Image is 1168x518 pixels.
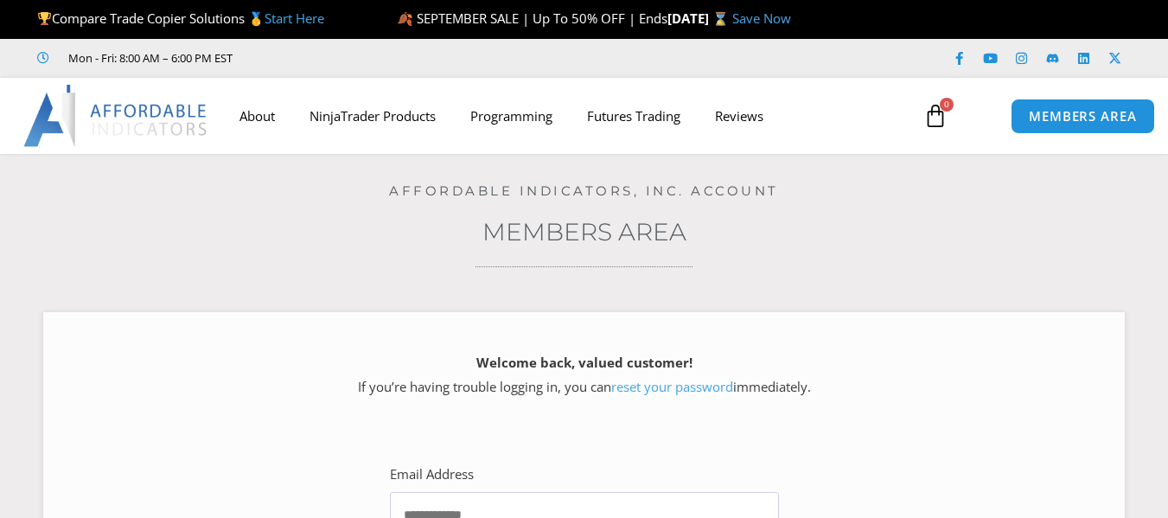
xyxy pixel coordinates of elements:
a: Save Now [732,10,791,27]
p: If you’re having trouble logging in, you can immediately. [73,351,1095,400]
span: MEMBERS AREA [1029,110,1137,123]
img: 🏆 [38,12,51,25]
a: Start Here [265,10,324,27]
a: MEMBERS AREA [1011,99,1155,134]
a: Programming [453,96,570,136]
span: 🍂 SEPTEMBER SALE | Up To 50% OFF | Ends [397,10,667,27]
iframe: Customer reviews powered by Trustpilot [257,49,516,67]
a: Members Area [482,217,686,246]
a: 0 [897,91,973,141]
span: Mon - Fri: 8:00 AM – 6:00 PM EST [64,48,233,68]
nav: Menu [222,96,911,136]
a: Futures Trading [570,96,698,136]
a: About [222,96,292,136]
span: Compare Trade Copier Solutions 🥇 [37,10,324,27]
strong: [DATE] ⌛ [667,10,732,27]
a: Reviews [698,96,781,136]
label: Email Address [390,463,474,487]
strong: Welcome back, valued customer! [476,354,693,371]
span: 0 [940,98,954,112]
a: reset your password [611,378,733,395]
a: Affordable Indicators, Inc. Account [389,182,779,199]
a: NinjaTrader Products [292,96,453,136]
img: LogoAI | Affordable Indicators – NinjaTrader [23,85,209,147]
